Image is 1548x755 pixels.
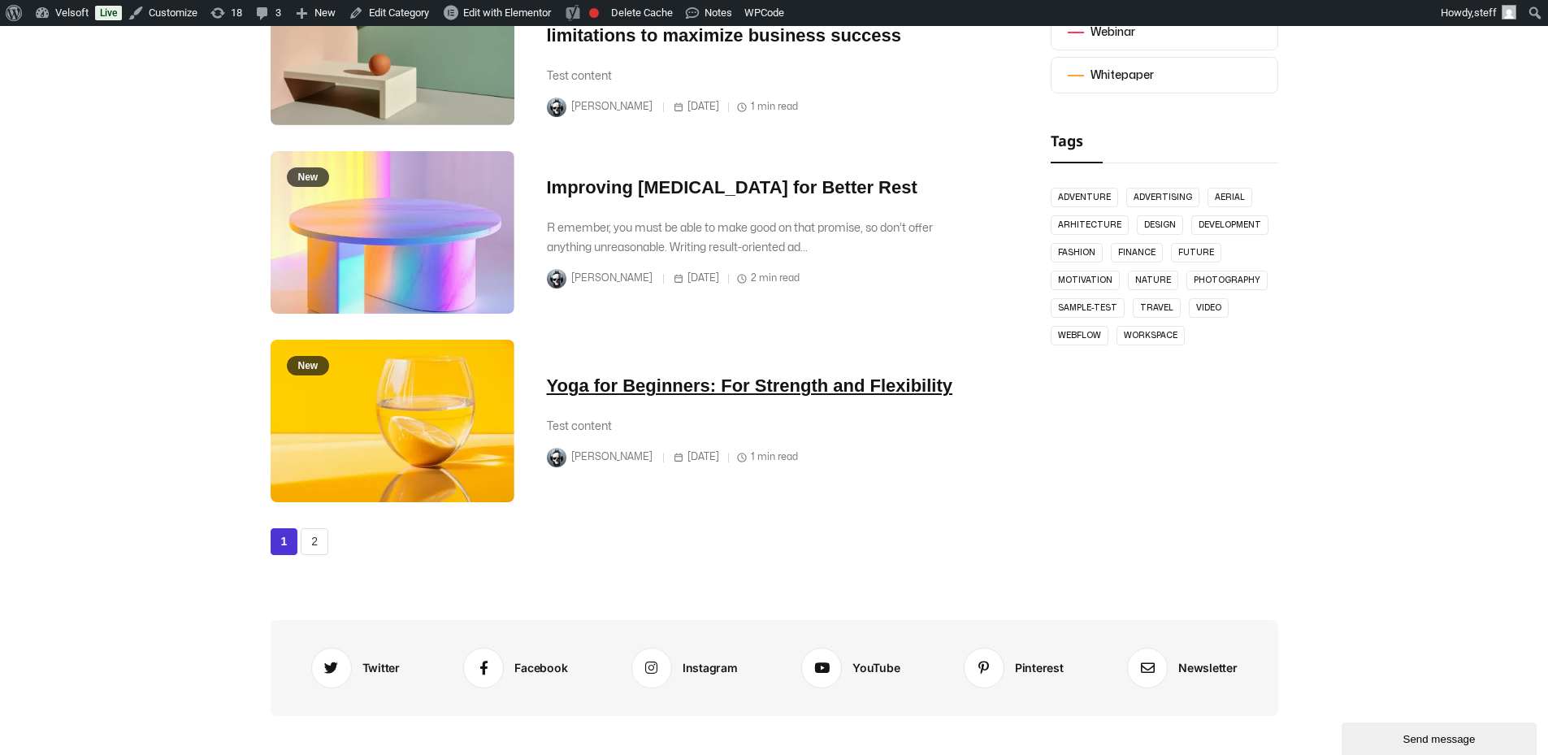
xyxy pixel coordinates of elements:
[95,6,122,20] a: Live
[547,67,953,86] div: Test content
[1051,326,1108,345] a: Webflow
[287,167,330,187] span: New
[1051,57,1278,93] a: Whitepaper
[848,657,900,679] span: YouTube
[1091,23,1135,42] div: Webinar
[547,375,953,396] a: Yoga for Beginners: For Strength and Flexibility
[1189,298,1229,318] a: Video
[1091,66,1154,85] div: Whitepaper
[1051,243,1103,263] a: Fashion
[1051,14,1278,50] a: Webinar
[736,446,798,468] span: 1 min read
[1342,719,1540,755] iframe: chat widget
[1191,215,1268,235] a: Development
[736,96,798,118] span: 1 min read
[673,96,723,118] span: [DATE]
[1051,215,1129,235] a: Arhitecture
[679,657,738,679] span: Instagram
[301,528,328,555] a: 2
[1128,271,1178,290] a: Nature
[1051,298,1125,318] a: Sample-Test
[271,340,514,502] a: New
[1126,188,1199,207] a: Advertising
[271,151,514,314] a: New
[1174,657,1238,679] span: Newsletter
[1051,271,1120,290] a: Motivation
[547,417,953,436] div: Test content
[1208,188,1252,207] a: Aerial
[673,446,723,468] span: [DATE]
[547,177,917,197] a: Improving [MEDICAL_DATA] for Better Rest
[1186,271,1268,290] a: Photography
[1137,215,1183,235] a: Design
[547,219,953,258] div: R emember, you must be able to make good on that promise, so don’t offer anything unreasonable. W...
[1111,243,1163,263] a: Finance
[673,267,723,289] span: [DATE]
[287,356,330,375] span: New
[571,96,660,118] span: [PERSON_NAME]
[1051,129,1278,152] h2: Tags
[1171,243,1221,263] a: Future
[271,528,298,555] a: 1
[736,267,800,289] span: 2 min read
[1474,7,1497,19] span: steff
[510,657,567,679] span: Facebook
[571,267,660,289] span: [PERSON_NAME]
[589,8,599,18] div: Focus keyphrase not set
[571,446,660,468] span: [PERSON_NAME]
[1051,188,1118,207] a: Adventure
[1011,657,1064,679] span: Pinterest
[1133,298,1181,318] a: Travel
[358,657,400,679] span: Twitter
[463,7,551,19] span: Edit with Elementor
[1117,326,1185,345] a: Workspace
